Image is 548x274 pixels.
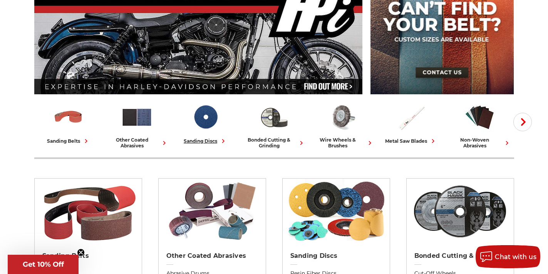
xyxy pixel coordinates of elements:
[166,252,258,260] h2: Other Coated Abrasives
[312,101,374,149] a: wire wheels & brushes
[38,179,138,244] img: Sanding Belts
[174,101,237,145] a: sanding discs
[286,179,386,244] img: Sanding Discs
[327,101,359,133] img: Wire Wheels & Brushes
[162,179,262,244] img: Other Coated Abrasives
[290,252,382,260] h2: Sanding Discs
[380,101,442,145] a: metal saw blades
[77,249,85,256] button: Close teaser
[47,137,90,145] div: sanding belts
[495,253,536,261] span: Chat with us
[106,137,168,149] div: other coated abrasives
[106,101,168,149] a: other coated abrasives
[184,137,227,145] div: sanding discs
[243,137,305,149] div: bonded cutting & grinding
[189,101,221,133] img: Sanding Discs
[385,137,437,145] div: metal saw blades
[243,101,305,149] a: bonded cutting & grinding
[258,101,290,133] img: Bonded Cutting & Grinding
[37,101,100,145] a: sanding belts
[410,179,510,244] img: Bonded Cutting & Grinding
[395,101,427,133] img: Metal Saw Blades
[449,101,511,149] a: non-woven abrasives
[414,252,506,260] h2: Bonded Cutting & Grinding
[121,101,153,133] img: Other Coated Abrasives
[449,137,511,149] div: non-woven abrasives
[464,101,496,133] img: Non-woven Abrasives
[476,245,540,268] button: Chat with us
[42,252,134,260] h2: Sanding Belts
[23,260,64,269] span: Get 10% Off
[8,255,79,274] div: Get 10% OffClose teaser
[312,137,374,149] div: wire wheels & brushes
[52,101,84,133] img: Sanding Belts
[513,113,532,131] button: Next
